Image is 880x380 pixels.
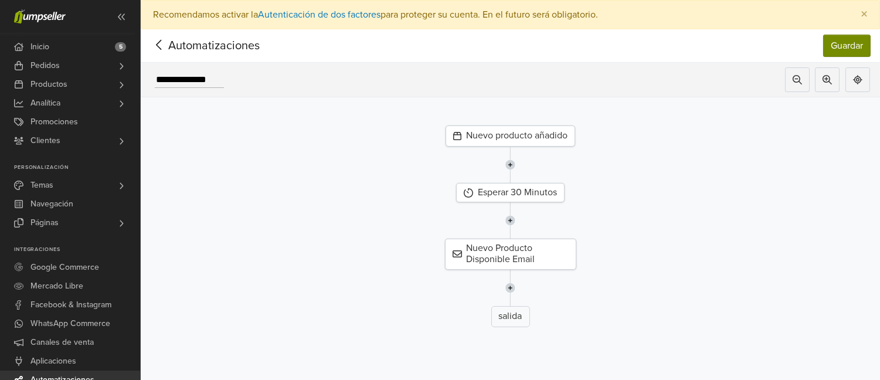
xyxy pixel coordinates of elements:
[456,183,565,202] div: Esperar 30 Minutos
[30,113,78,131] span: Promociones
[505,147,515,183] img: line-7960e5f4d2b50ad2986e.svg
[445,239,576,269] div: Nuevo Producto Disponible Email
[30,352,76,371] span: Aplicaciones
[30,94,60,113] span: Analítica
[849,1,879,29] button: Close
[30,56,60,75] span: Pedidos
[14,246,140,253] p: Integraciones
[30,258,99,277] span: Google Commerce
[491,306,530,327] div: salida
[30,213,59,232] span: Páginas
[505,202,515,239] img: line-7960e5f4d2b50ad2986e.svg
[30,333,94,352] span: Canales de venta
[823,35,871,57] button: Guardar
[115,42,126,52] span: 5
[30,38,49,56] span: Inicio
[446,125,575,147] div: Nuevo producto añadido
[30,296,111,314] span: Facebook & Instagram
[150,37,242,55] span: Automatizaciones
[14,164,140,171] p: Personalización
[861,6,868,23] span: ×
[30,314,110,333] span: WhatsApp Commerce
[30,75,67,94] span: Productos
[30,176,53,195] span: Temas
[505,270,515,306] img: line-7960e5f4d2b50ad2986e.svg
[258,9,380,21] a: Autenticación de dos factores
[30,277,83,296] span: Mercado Libre
[30,131,60,150] span: Clientes
[30,195,73,213] span: Navegación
